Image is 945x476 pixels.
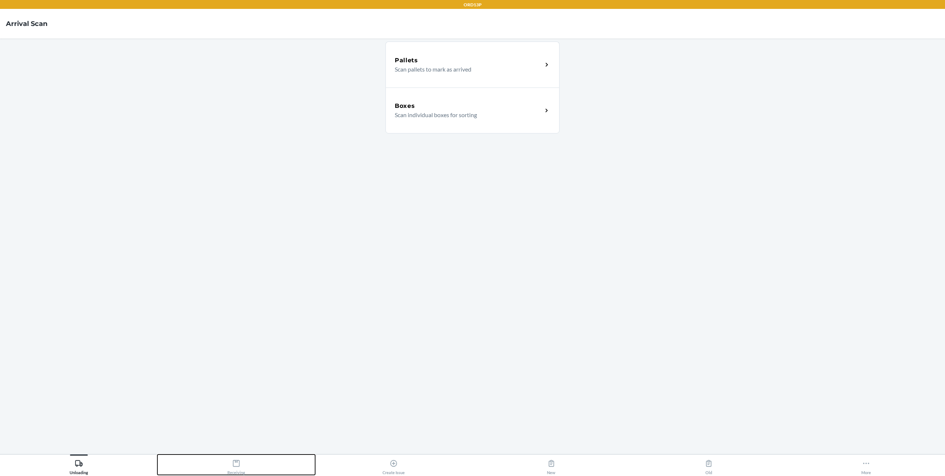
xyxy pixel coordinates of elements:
div: Unloading [70,456,88,475]
button: Old [630,454,787,475]
p: Scan pallets to mark as arrived [395,65,537,74]
a: PalletsScan pallets to mark as arrived [385,42,560,87]
button: Create Issue [315,454,472,475]
button: Receiving [157,454,315,475]
a: BoxesScan individual boxes for sorting [385,87,560,133]
p: ORD13P [464,1,482,8]
p: Scan individual boxes for sorting [395,110,537,119]
div: Receiving [227,456,245,475]
h4: Arrival Scan [6,19,47,29]
h5: Pallets [395,56,418,65]
div: Create Issue [383,456,405,475]
div: Old [705,456,713,475]
h5: Boxes [395,102,415,110]
button: More [788,454,945,475]
button: New [472,454,630,475]
div: More [861,456,871,475]
div: New [547,456,555,475]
